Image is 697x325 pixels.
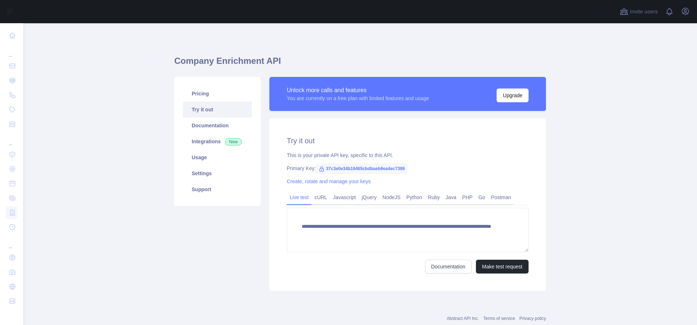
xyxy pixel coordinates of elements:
[359,192,379,203] a: jQuery
[183,118,252,133] a: Documentation
[447,316,479,321] a: Abstract API Inc.
[519,316,546,321] a: Privacy policy
[287,165,529,172] div: Primary Key:
[183,181,252,197] a: Support
[183,86,252,102] a: Pricing
[483,316,515,321] a: Terms of service
[6,132,17,147] div: ...
[183,133,252,149] a: Integrations New
[630,8,658,16] span: Invite users
[443,192,460,203] a: Java
[287,86,429,95] div: Unlock more calls and features
[287,136,529,146] h2: Try it out
[330,192,359,203] a: Javascript
[287,178,371,184] a: Create, rotate and manage your keys
[183,165,252,181] a: Settings
[488,192,514,203] a: Postman
[6,235,17,250] div: ...
[476,192,488,203] a: Go
[618,6,659,17] button: Invite users
[425,192,443,203] a: Ruby
[476,260,529,273] button: Make test request
[287,152,529,159] div: This is your private API key, specific to this API.
[425,260,472,273] a: Documentation
[311,192,330,203] a: cURL
[183,102,252,118] a: Try it out
[379,192,403,203] a: NodeJS
[459,192,476,203] a: PHP
[287,192,311,203] a: Live test
[403,192,425,203] a: Python
[183,149,252,165] a: Usage
[316,163,408,174] span: 37c3e0e34b16465cbdbaeb9ea4ec7399
[225,138,242,145] span: New
[6,44,17,58] div: ...
[174,55,546,73] h1: Company Enrichment API
[497,89,529,102] button: Upgrade
[287,95,429,102] div: You are currently on a free plan with limited features and usage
